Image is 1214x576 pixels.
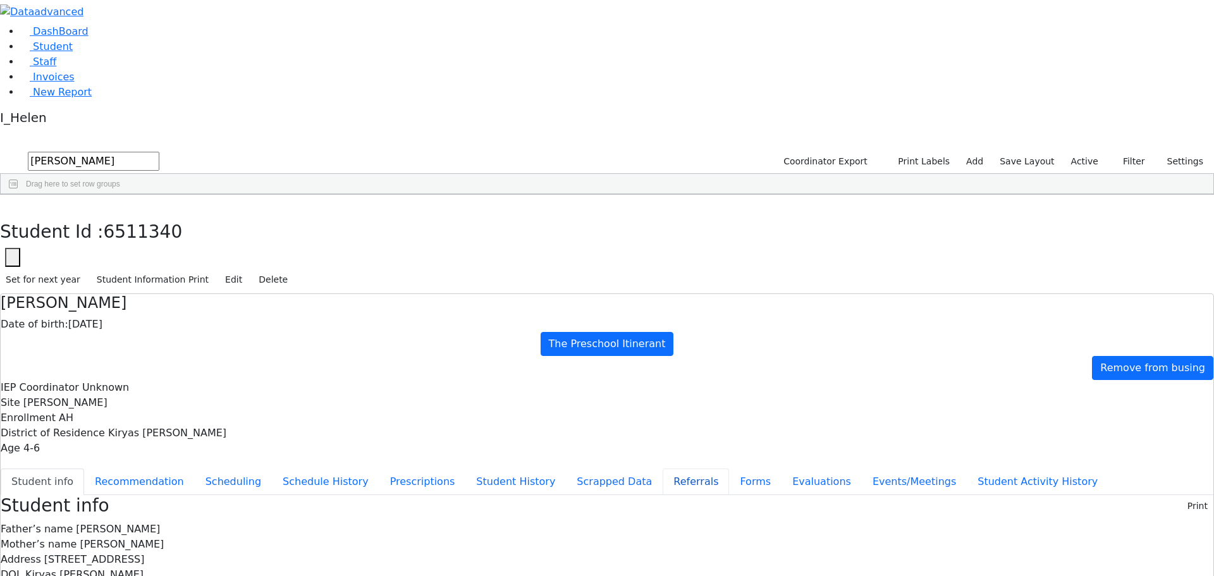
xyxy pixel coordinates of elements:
button: Evaluations [782,469,862,495]
a: Remove from busing [1092,356,1213,380]
button: Student History [465,469,566,495]
button: Events/Meetings [862,469,967,495]
span: [PERSON_NAME] [23,396,107,408]
label: Site [1,395,20,410]
button: Delete [253,270,293,290]
span: Remove from busing [1100,362,1205,374]
span: 6511340 [104,221,183,242]
h3: Student info [1,495,109,517]
a: Staff [20,56,56,68]
label: Father’s name [1,522,73,537]
label: District of Residence [1,426,105,441]
a: The Preschool Itinerant [541,332,674,356]
span: DashBoard [33,25,89,37]
button: Student Activity History [967,469,1108,495]
span: [STREET_ADDRESS] [44,553,145,565]
span: New Report [33,86,92,98]
label: Address [1,552,41,567]
a: Invoices [20,71,75,83]
button: Schedule History [272,469,379,495]
label: Mother’s name [1,537,77,552]
button: Filter [1107,152,1151,171]
a: DashBoard [20,25,89,37]
span: Unknown [82,381,129,393]
button: Save Layout [994,152,1060,171]
span: 4-6 [23,442,40,454]
button: Print [1182,496,1213,516]
span: Staff [33,56,56,68]
div: [DATE] [1,317,1213,332]
label: Enrollment [1,410,56,426]
input: Search [28,152,159,171]
button: Settings [1151,152,1209,171]
a: Add [960,152,989,171]
button: Coordinator Export [775,152,873,171]
label: Date of birth: [1,317,68,332]
label: Age [1,441,20,456]
span: Student [33,40,73,52]
span: [PERSON_NAME] [80,538,164,550]
button: Student info [1,469,84,495]
span: Drag here to set row groups [26,180,120,188]
button: Edit [219,270,248,290]
span: AH [59,412,73,424]
button: Forms [729,469,782,495]
button: Referrals [663,469,729,495]
button: Student Information Print [91,270,214,290]
span: [PERSON_NAME] [76,523,160,535]
a: New Report [20,86,92,98]
a: Student [20,40,73,52]
label: Active [1065,152,1104,171]
span: Kiryas [PERSON_NAME] [108,427,226,439]
button: Prescriptions [379,469,466,495]
button: Recommendation [84,469,195,495]
button: Scrapped Data [566,469,663,495]
label: IEP Coordinator [1,380,79,395]
button: Scheduling [195,469,272,495]
span: Invoices [33,71,75,83]
h4: [PERSON_NAME] [1,294,1213,312]
button: Print Labels [883,152,955,171]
